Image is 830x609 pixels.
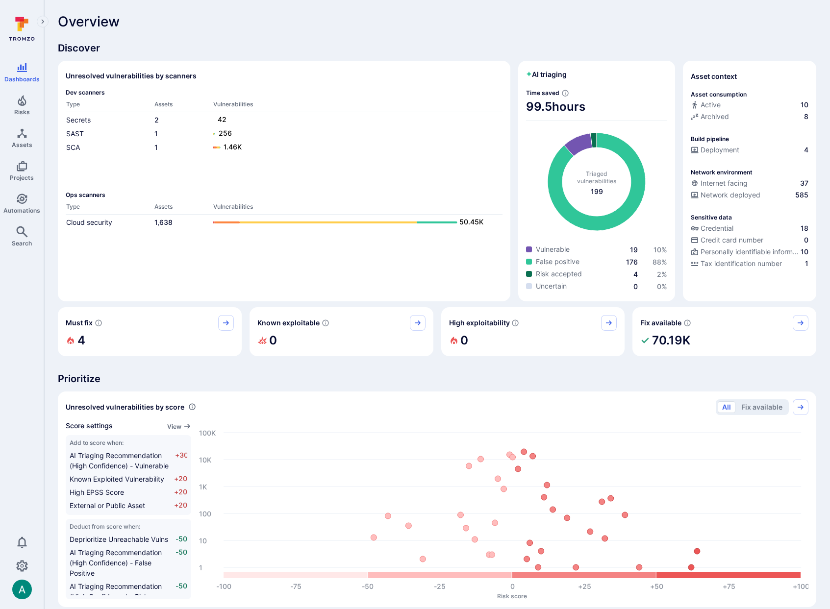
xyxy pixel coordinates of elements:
div: High exploitability [441,307,625,356]
a: Personally identifiable information (PII)10 [691,247,808,257]
div: Archived [691,112,729,122]
span: Automations [3,207,40,214]
a: Archived8 [691,112,808,122]
div: Active [691,100,721,110]
text: -25 [434,582,446,590]
span: Credit card number [701,235,763,245]
span: Uncertain [536,281,567,291]
span: 88 % [653,258,667,266]
div: Evidence indicative of handling user or service credentials [691,223,808,235]
svg: Risk score >=40 , missed SLA [95,319,102,327]
text: 50.45K [460,218,484,226]
text: 10K [199,455,211,463]
span: High exploitability [449,318,510,328]
span: Triaged vulnerabilities [577,170,616,185]
span: Vulnerable [536,244,570,254]
h2: 4 [77,331,85,350]
a: 0 [633,282,638,291]
div: Personally identifiable information (PII) [691,247,799,257]
span: Fix available [640,318,681,328]
a: 42 [213,114,493,126]
span: False positive [536,257,579,267]
a: 2 [154,116,159,124]
text: 1K [199,482,207,490]
div: Evidence indicative of processing tax identification numbers [691,259,808,270]
a: Deployment4 [691,145,808,155]
a: Active10 [691,100,808,110]
span: +30 [175,450,187,471]
span: +20 [174,500,187,511]
span: 18 [801,223,808,233]
th: Vulnerabilities [213,202,503,215]
i: Expand navigation menu [39,18,46,26]
a: Network deployed585 [691,190,808,200]
div: Credential [691,223,733,233]
svg: Vulnerabilities with fix available [683,319,691,327]
th: Type [66,100,154,112]
span: Deduct from score when: [70,523,187,530]
span: Network deployed [701,190,760,200]
th: Assets [154,202,213,215]
a: Credit card number0 [691,235,808,245]
a: 1.46K [213,142,493,153]
span: 1 [805,259,808,268]
span: 4 [804,145,808,155]
span: Score settings [66,421,113,431]
span: Search [12,240,32,247]
a: SCA [66,143,80,151]
th: Assets [154,100,213,112]
div: Evidence that an asset is internet facing [691,178,808,190]
span: Prioritize [58,372,816,386]
a: 88% [653,258,667,266]
svg: Confirmed exploitable by KEV [322,319,329,327]
span: 37 [800,178,808,188]
a: 2% [657,270,667,278]
text: +25 [578,582,591,590]
span: Add to score when: [70,439,187,446]
text: 10 [199,536,207,544]
span: 0 [804,235,808,245]
span: Tax identification number [701,259,782,268]
text: -100 [216,582,231,590]
span: +20 [174,474,187,484]
a: 1,638 [154,218,173,226]
div: Evidence indicative of processing personally identifiable information [691,247,808,259]
span: Unresolved vulnerabilities by score [66,402,184,412]
span: Must fix [66,318,93,328]
a: Secrets [66,116,91,124]
h2: 70.19K [652,331,690,350]
div: Fix available [632,307,816,356]
span: Known exploitable [257,318,320,328]
a: 1 [154,129,158,138]
a: 4 [633,270,638,278]
div: Code repository is archived [691,112,808,123]
span: Dashboards [4,75,40,83]
a: 19 [630,245,638,254]
text: 1.46K [224,143,242,151]
div: Deployment [691,145,739,155]
span: 2 % [657,270,667,278]
a: 176 [626,258,638,266]
span: Assets [12,141,32,148]
span: +20 [174,487,187,497]
span: Active [701,100,721,110]
span: High EPSS Score [70,488,124,496]
text: Risk score [497,592,527,599]
div: Evidence that the asset is packaged and deployed somewhere [691,190,808,202]
span: 8 [804,112,808,122]
a: 0% [657,282,667,291]
span: External or Public Asset [70,501,145,510]
a: SAST [66,129,84,138]
span: Projects [10,174,34,181]
h2: 0 [269,331,277,350]
a: 1 [154,143,158,151]
text: +50 [650,582,663,590]
button: All [718,401,735,413]
div: Number of vulnerabilities in status 'Open' 'Triaged' and 'In process' grouped by score [188,402,196,412]
span: Internet facing [701,178,748,188]
a: 50.45K [213,217,493,228]
a: 10% [654,245,667,254]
